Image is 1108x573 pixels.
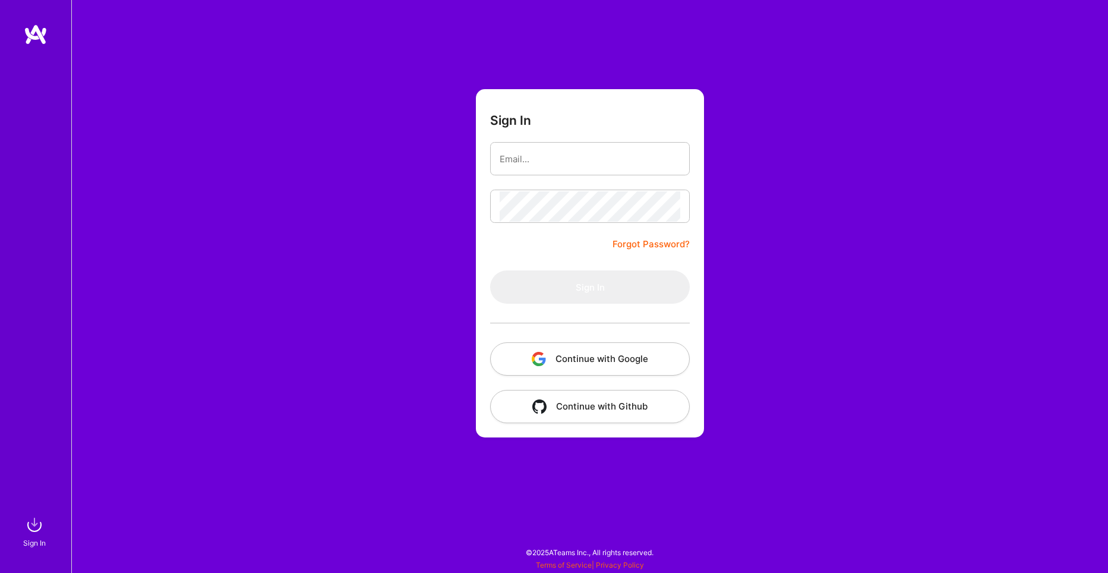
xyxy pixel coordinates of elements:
[536,561,644,569] span: |
[596,561,644,569] a: Privacy Policy
[23,537,46,549] div: Sign In
[490,342,690,376] button: Continue with Google
[25,513,46,549] a: sign inSign In
[536,561,592,569] a: Terms of Service
[532,352,546,366] img: icon
[23,513,46,537] img: sign in
[490,113,531,128] h3: Sign In
[490,390,690,423] button: Continue with Github
[532,399,547,414] img: icon
[500,144,680,174] input: Email...
[613,237,690,251] a: Forgot Password?
[24,24,48,45] img: logo
[71,537,1108,567] div: © 2025 ATeams Inc., All rights reserved.
[490,270,690,304] button: Sign In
